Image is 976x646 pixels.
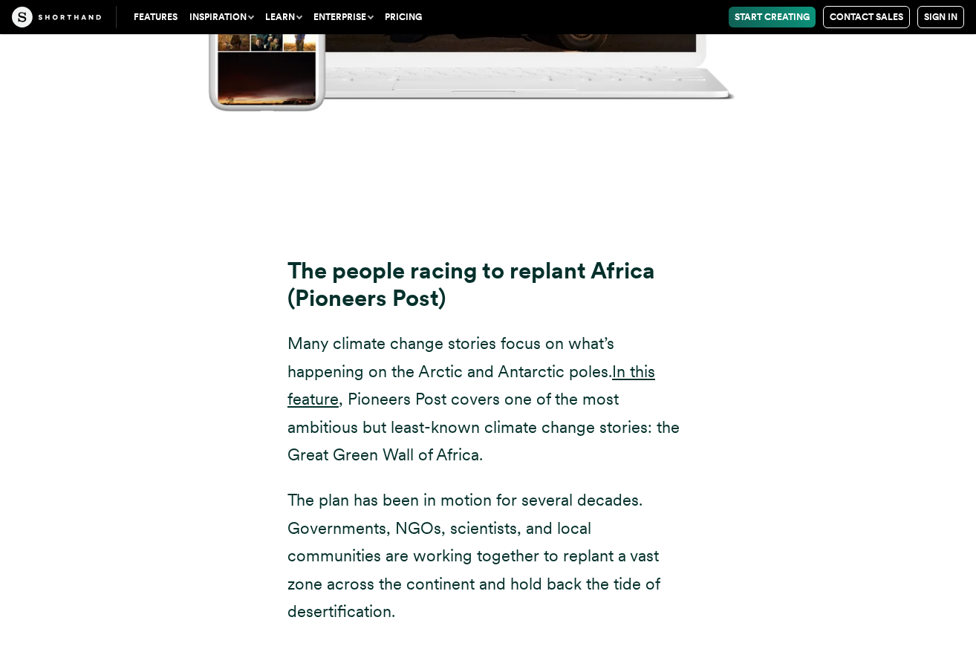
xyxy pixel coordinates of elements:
button: Enterprise [308,7,379,27]
strong: The people racing to replant Africa (Pioneers Post) [287,257,655,312]
a: Features [128,7,183,27]
a: Sign in [917,6,964,28]
img: The Craft [12,7,101,27]
a: Start Creating [729,7,816,27]
p: The plan has been in motion for several decades. Governments, NGOs, scientists, and local communi... [287,486,689,625]
button: Learn [259,7,308,27]
a: Contact Sales [823,6,910,28]
p: Many climate change stories focus on what’s happening on the Arctic and Antarctic poles. , Pionee... [287,330,689,469]
button: Inspiration [183,7,259,27]
a: Pricing [379,7,428,27]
